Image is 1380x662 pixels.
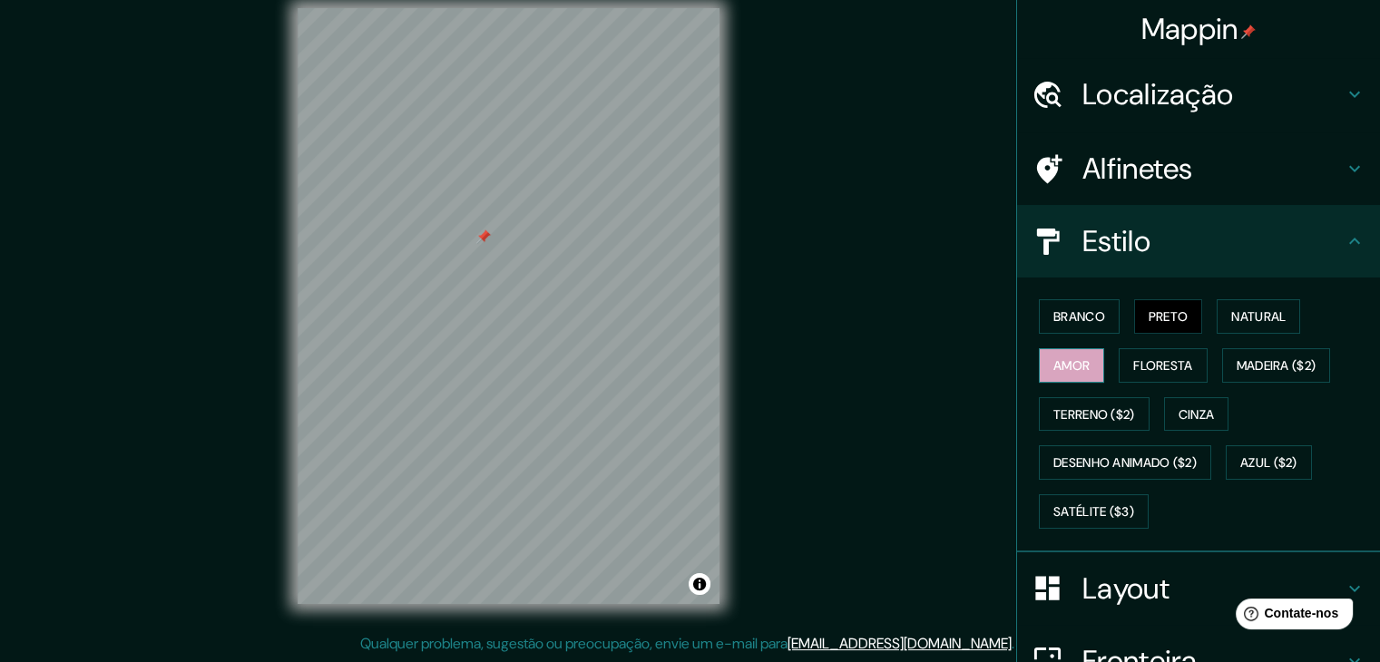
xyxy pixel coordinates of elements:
font: Branco [1053,308,1105,325]
iframe: Iniciador de widget de ajuda [1219,591,1360,642]
font: Estilo [1082,222,1150,260]
a: [EMAIL_ADDRESS][DOMAIN_NAME] [788,634,1012,653]
button: Cinza [1164,397,1229,432]
div: Alfinetes [1017,132,1380,205]
button: Natural [1217,299,1300,334]
font: Alfinetes [1082,150,1193,188]
img: pin-icon.png [1241,24,1256,39]
font: Desenho animado ($2) [1053,455,1197,472]
button: Amor [1039,348,1104,383]
div: Estilo [1017,205,1380,277]
button: Satélite ($3) [1039,494,1149,529]
button: Alternar atribuição [689,573,710,595]
button: Terreno ($2) [1039,397,1150,432]
canvas: Mapa [298,8,719,604]
font: Amor [1053,357,1090,374]
button: Desenho animado ($2) [1039,445,1211,480]
div: Localização [1017,58,1380,131]
font: Mappin [1141,10,1238,48]
font: . [1012,634,1014,653]
font: Floresta [1133,357,1192,374]
font: . [1014,633,1017,653]
font: Layout [1082,570,1170,608]
font: Preto [1149,308,1189,325]
font: Localização [1082,75,1233,113]
font: Satélite ($3) [1053,503,1134,520]
button: Azul ($2) [1226,445,1312,480]
div: Layout [1017,552,1380,625]
font: Azul ($2) [1240,455,1297,472]
font: Cinza [1179,406,1215,423]
button: Floresta [1119,348,1207,383]
button: Branco [1039,299,1120,334]
font: Terreno ($2) [1053,406,1135,423]
font: Natural [1231,308,1286,325]
font: Qualquer problema, sugestão ou preocupação, envie um e-mail para [360,634,788,653]
button: Preto [1134,299,1203,334]
font: Madeira ($2) [1237,357,1316,374]
button: Madeira ($2) [1222,348,1331,383]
